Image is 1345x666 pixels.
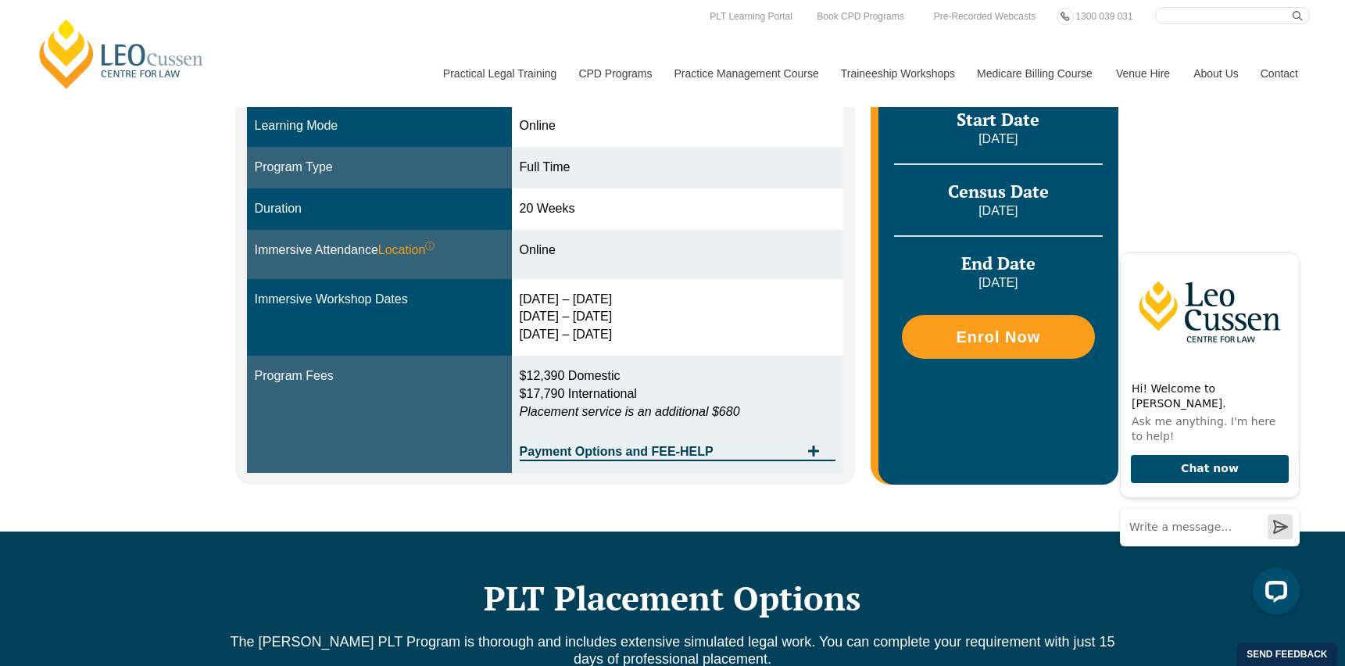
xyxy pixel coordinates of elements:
[894,131,1102,148] p: [DATE]
[255,117,504,135] div: Learning Mode
[255,200,504,218] div: Duration
[520,387,637,400] span: $17,790 International
[813,8,907,25] a: Book CPD Programs
[706,8,796,25] a: PLT Learning Portal
[894,202,1102,220] p: [DATE]
[425,241,435,252] sup: ⓘ
[1249,40,1310,107] a: Contact
[902,315,1094,359] a: Enrol Now
[1071,8,1136,25] a: 1300 039 031
[829,40,965,107] a: Traineeship Workshops
[663,40,829,107] a: Practice Management Course
[956,329,1040,345] span: Enrol Now
[961,252,1036,274] span: End Date
[1104,40,1182,107] a: Venue Hire
[520,242,836,260] div: Online
[431,40,567,107] a: Practical Legal Training
[520,446,800,458] span: Payment Options and FEE-HELP
[255,159,504,177] div: Program Type
[1107,238,1306,627] iframe: LiveChat chat widget
[957,108,1039,131] span: Start Date
[567,40,662,107] a: CPD Programs
[378,242,435,260] span: Location
[35,17,208,91] a: [PERSON_NAME] Centre for Law
[1182,40,1249,107] a: About Us
[520,369,621,382] span: $12,390 Domestic
[227,578,1118,618] h2: PLT Placement Options
[894,274,1102,292] p: [DATE]
[1075,11,1132,22] span: 1300 039 031
[255,242,504,260] div: Immersive Attendance
[930,8,1040,25] a: Pre-Recorded Webcasts
[520,159,836,177] div: Full Time
[255,367,504,385] div: Program Fees
[520,405,740,418] em: Placement service is an additional $680
[965,40,1104,107] a: Medicare Billing Course
[948,180,1049,202] span: Census Date
[520,200,836,218] div: 20 Weeks
[520,291,836,345] div: [DATE] – [DATE] [DATE] – [DATE] [DATE] – [DATE]
[255,291,504,309] div: Immersive Workshop Dates
[520,117,836,135] div: Online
